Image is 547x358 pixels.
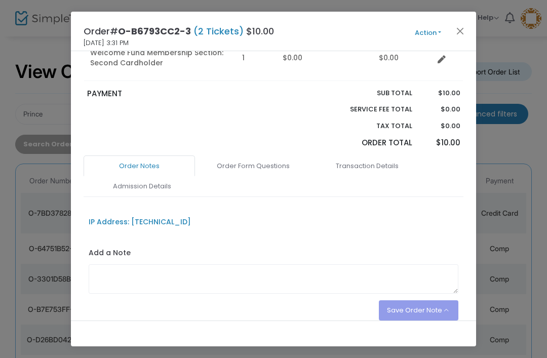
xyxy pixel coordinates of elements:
p: $0.00 [422,104,460,114]
a: Order Form Questions [198,155,309,177]
p: $10.00 [422,88,460,98]
td: 1 [236,35,277,81]
p: Service Fee Total [326,104,412,114]
h4: Order# $10.00 [84,24,274,38]
p: PAYMENT [87,88,269,100]
a: Admission Details [86,176,198,197]
button: Action [398,27,458,38]
a: Transaction Details [311,155,423,177]
td: $0.00 [277,35,373,81]
div: IP Address: [TECHNICAL_ID] [89,217,191,227]
p: Order Total [326,137,412,149]
a: Order Notes [84,155,195,177]
p: Sub total [326,88,412,98]
span: [DATE] 3:31 PM [84,38,129,48]
p: Tax Total [326,121,412,131]
p: $0.00 [422,121,460,131]
span: O-B6793CC2-3 [118,25,191,37]
p: $10.00 [422,137,460,149]
td: $0.00 [373,35,434,81]
span: (2 Tickets) [191,25,246,37]
button: Close [454,24,467,37]
td: Welcome Fund Membership Section: Second Cardholder [84,35,236,81]
label: Add a Note [89,248,131,261]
